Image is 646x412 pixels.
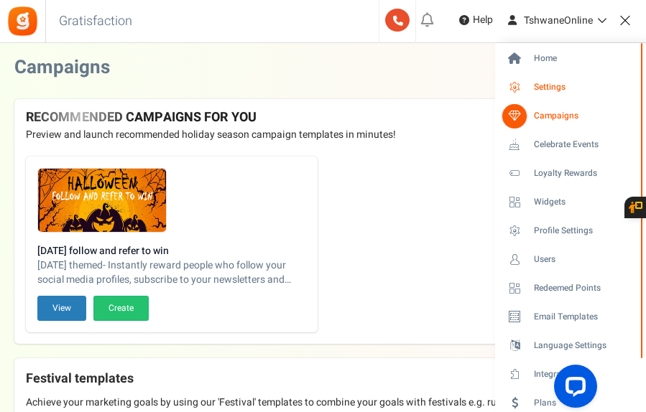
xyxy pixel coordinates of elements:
span: Celebrate Events [534,139,635,151]
span: Integrations [534,368,635,380]
img: Recommended Campaigns [38,169,166,233]
span: [DATE] themed- Instantly reward people who follow your social media profiles, subscribe to your n... [37,258,306,287]
p: Preview and launch recommended holiday season campaign templates in minutes! [26,128,620,142]
span: Language Settings [534,340,635,352]
span: Redeemed Points [534,282,635,294]
span: TshwaneOnline [524,13,593,28]
span: Profile Settings [534,225,635,237]
span: Help [469,13,493,27]
a: Home [501,47,640,71]
span: Email Templates [534,311,635,323]
img: Gratisfaction [6,5,39,37]
span: Users [534,253,635,266]
a: Users [501,248,640,272]
h4: RECOMMENDED CAMPAIGNS FOR YOU [26,111,620,125]
a: Loyalty Rewards [501,161,640,186]
a: Campaigns [501,104,640,128]
span: Campaigns [534,110,635,122]
span: Loyalty Rewards [534,167,635,179]
a: Widgets [501,190,640,215]
h4: Festival templates [26,367,620,391]
a: Help [453,9,499,32]
a: Email Templates [501,305,640,329]
span: Plans [534,397,635,409]
a: Settings [501,75,640,100]
span: Settings [534,81,635,93]
a: Menu [611,6,639,34]
span: Widgets [534,196,635,208]
span: Home [534,52,635,65]
a: Profile Settings [501,219,640,243]
a: Language Settings [501,334,640,358]
strong: [DATE] follow and refer to win [37,244,306,258]
a: Integrations [501,362,640,387]
h2: Campaigns [14,57,110,78]
h3: Gratisfaction [43,7,148,36]
a: Redeemed Points [501,276,640,301]
button: Create [93,296,149,321]
a: Celebrate Events [501,133,640,157]
button: View [37,296,86,321]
